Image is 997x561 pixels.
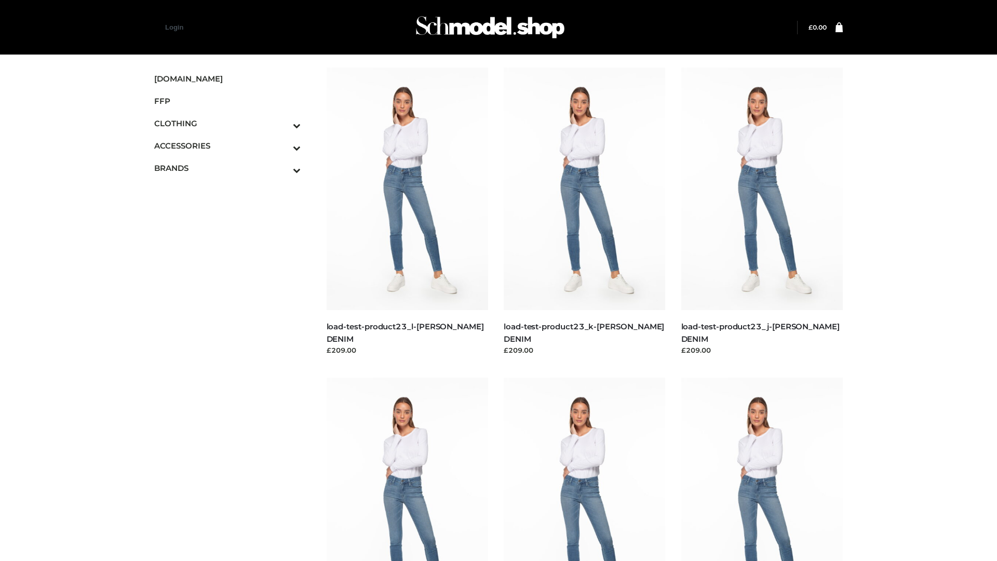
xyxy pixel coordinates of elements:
div: £209.00 [504,345,666,355]
img: Schmodel Admin 964 [412,7,568,48]
button: Toggle Submenu [264,112,301,135]
bdi: 0.00 [809,23,827,31]
a: FFP [154,90,301,112]
span: FFP [154,95,301,107]
button: Toggle Submenu [264,157,301,179]
a: load-test-product23_l-[PERSON_NAME] DENIM [327,322,484,343]
div: £209.00 [327,345,489,355]
a: load-test-product23_j-[PERSON_NAME] DENIM [681,322,840,343]
span: BRANDS [154,162,301,174]
span: CLOTHING [154,117,301,129]
span: £ [809,23,813,31]
a: BRANDSToggle Submenu [154,157,301,179]
a: £0.00 [809,23,827,31]
a: load-test-product23_k-[PERSON_NAME] DENIM [504,322,664,343]
a: CLOTHINGToggle Submenu [154,112,301,135]
div: £209.00 [681,345,843,355]
a: Login [165,23,183,31]
a: ACCESSORIESToggle Submenu [154,135,301,157]
button: Toggle Submenu [264,135,301,157]
span: ACCESSORIES [154,140,301,152]
a: [DOMAIN_NAME] [154,68,301,90]
span: [DOMAIN_NAME] [154,73,301,85]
